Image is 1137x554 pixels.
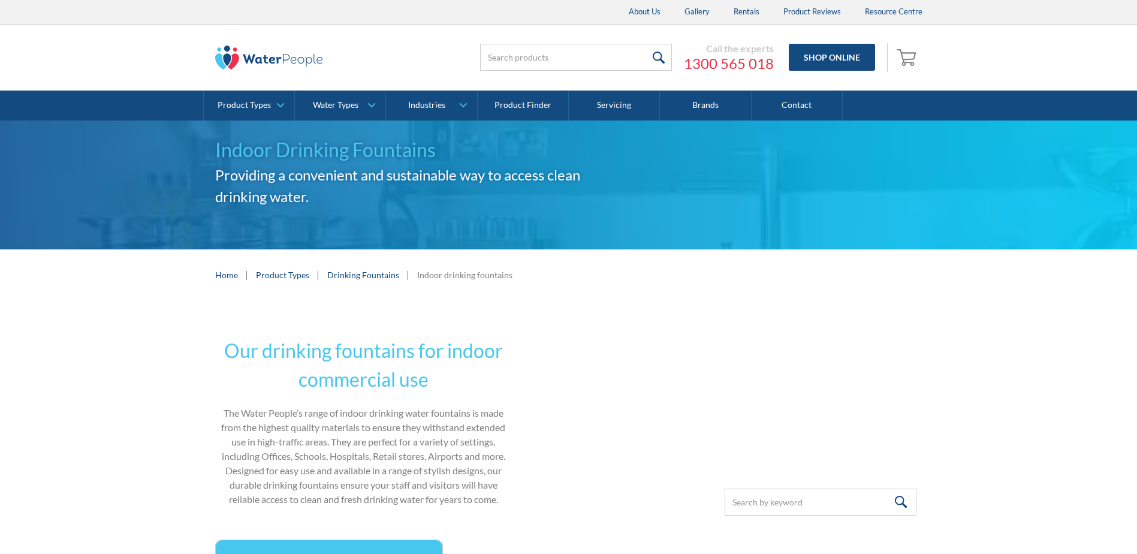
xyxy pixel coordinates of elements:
img: The Water People [215,46,323,70]
div: Industries [408,100,445,110]
a: Home [215,269,238,281]
a: Product Types [204,91,294,121]
a: Product Finder [478,91,569,121]
div: Call the experts [684,43,774,55]
div: Product Types [218,100,271,110]
div: Water Types [313,100,358,110]
a: 1300 565 018 [684,55,774,73]
h2: Our drinking fountains for indoor commercial use [215,336,512,394]
a: Water Types [295,91,385,121]
input: Search by keyword [725,489,916,516]
h1: Indoor Drinking Fountains [215,136,628,164]
a: Open empty cart [894,43,922,72]
a: Drinking Fountains [327,269,399,281]
a: Servicing [569,91,660,121]
div: | [315,267,321,282]
a: Product Types [256,269,309,281]
div: Indoor drinking fountains [417,269,512,281]
div: | [244,267,250,282]
img: shopping cart [897,47,919,67]
a: Industries [386,91,476,121]
p: The Water People’s range of indoor drinking water fountains is made from the highest quality mate... [215,406,512,507]
a: Shop Online [789,44,875,71]
a: Contact [752,91,843,121]
input: Search products [480,44,672,71]
h2: Providing a convenient and sustainable way to access clean drinking water. [215,164,628,207]
div: | [405,267,411,282]
a: Brands [660,91,751,121]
